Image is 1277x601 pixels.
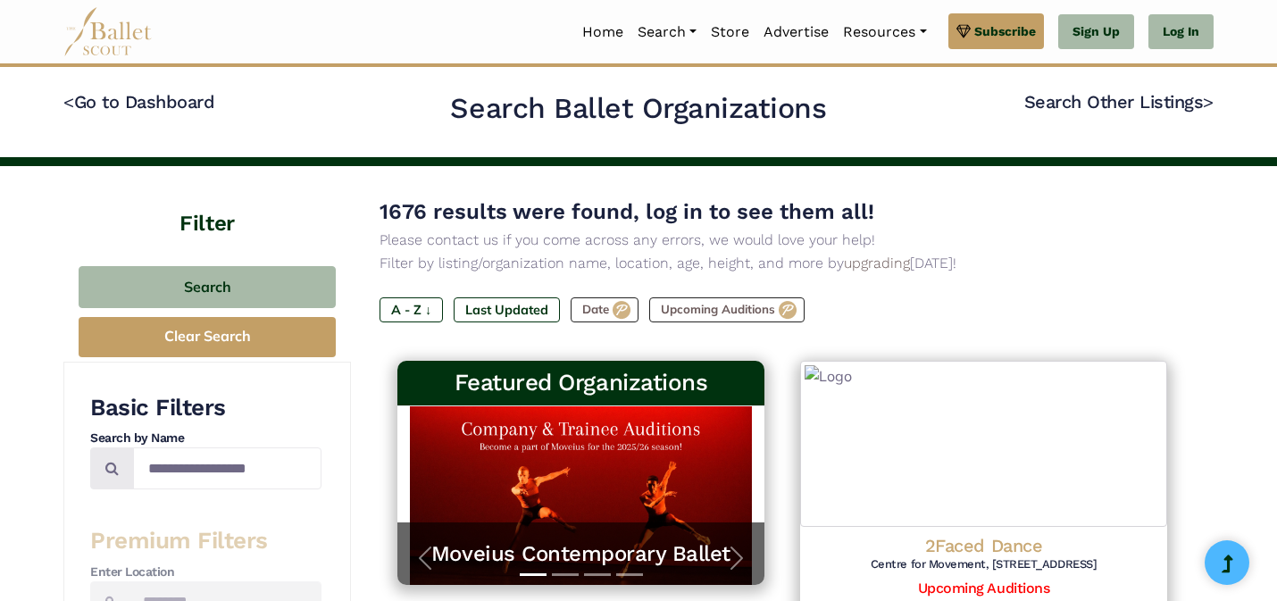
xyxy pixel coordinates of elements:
[918,580,1049,597] a: Upcoming Auditions
[1203,90,1214,113] code: >
[520,564,547,585] button: Slide 1
[90,393,321,423] h3: Basic Filters
[844,255,910,271] a: upgrading
[814,557,1153,572] h6: Centre for Movement, [STREET_ADDRESS]
[63,91,214,113] a: <Go to Dashboard
[800,361,1167,527] img: Logo
[63,166,351,239] h4: Filter
[1024,91,1214,113] a: Search Other Listings>
[704,13,756,51] a: Store
[90,430,321,447] h4: Search by Name
[649,297,805,322] label: Upcoming Auditions
[1148,14,1214,50] a: Log In
[380,252,1185,275] p: Filter by listing/organization name, location, age, height, and more by [DATE]!
[948,13,1044,49] a: Subscribe
[90,563,321,581] h4: Enter Location
[380,229,1185,252] p: Please contact us if you come across any errors, we would love your help!
[584,564,611,585] button: Slide 3
[79,317,336,357] button: Clear Search
[133,447,321,489] input: Search by names...
[415,540,747,568] a: Moveius Contemporary Ballet
[956,21,971,41] img: gem.svg
[630,13,704,51] a: Search
[90,526,321,556] h3: Premium Filters
[454,297,560,322] label: Last Updated
[756,13,836,51] a: Advertise
[79,266,336,308] button: Search
[380,199,874,224] span: 1676 results were found, log in to see them all!
[836,13,933,51] a: Resources
[552,564,579,585] button: Slide 2
[450,90,826,128] h2: Search Ballet Organizations
[1058,14,1134,50] a: Sign Up
[814,534,1153,557] h4: 2Faced Dance
[616,564,643,585] button: Slide 4
[380,297,443,322] label: A - Z ↓
[575,13,630,51] a: Home
[974,21,1036,41] span: Subscribe
[63,90,74,113] code: <
[571,297,638,322] label: Date
[412,368,750,398] h3: Featured Organizations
